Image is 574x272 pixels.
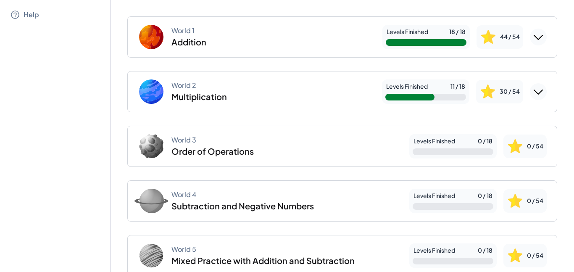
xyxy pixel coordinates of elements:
[413,137,455,145] div: Levels Finished
[387,28,428,36] div: Levels Finished
[171,255,355,266] div: Mixed Practice with Addition and Subtraction
[171,146,254,157] div: Order of Operations
[171,190,196,199] div: World 4
[530,83,547,100] button: Expand World 2
[527,252,543,259] div: 0 / 54
[527,143,543,150] div: 0 / 54
[507,193,524,209] img: svg%3e
[507,138,524,155] img: svg%3e
[171,245,196,254] div: World 5
[413,192,455,200] div: Levels Finished
[134,20,168,54] img: world_1-Dr-aa4MT.svg
[171,91,227,102] div: Multiplication
[171,81,196,90] div: World 2
[527,197,543,205] div: 0 / 54
[134,75,168,108] img: world_2-eo-U0P2v.svg
[478,137,492,145] div: 0 / 18
[507,247,524,264] img: svg%3e
[171,201,314,211] div: Subtraction and Negative Numbers
[480,29,497,45] img: svg%3e
[134,184,168,218] img: world_4-DqZ5-yqq.svg
[24,10,39,20] div: Help
[478,247,492,254] div: 0 / 18
[134,129,168,163] img: world_3-BBc5KnXp.svg
[171,136,196,144] div: World 3
[500,88,520,95] div: 30 / 54
[171,26,195,35] div: World 1
[500,33,520,41] div: 44 / 54
[479,83,496,100] img: svg%3e
[171,37,206,48] div: Addition
[386,83,428,90] div: Levels Finished
[478,192,492,200] div: 0 / 18
[449,28,466,36] div: 18 / 18
[530,29,547,45] button: Expand World 1
[413,247,455,254] div: Levels Finished
[450,83,465,90] div: 11 / 18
